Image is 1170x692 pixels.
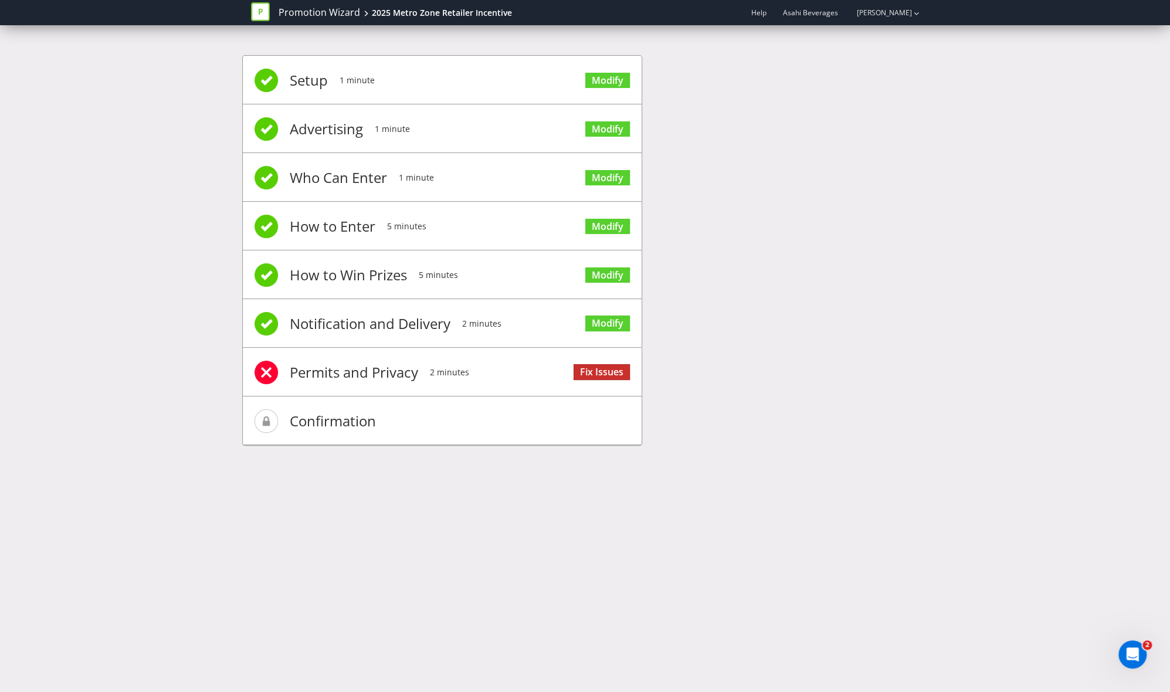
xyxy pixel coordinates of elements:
[290,349,418,396] span: Permits and Privacy
[585,170,630,186] a: Modify
[585,219,630,235] a: Modify
[290,203,375,250] span: How to Enter
[290,57,328,104] span: Setup
[290,106,363,152] span: Advertising
[375,106,410,152] span: 1 minute
[290,398,376,445] span: Confirmation
[1142,640,1152,650] span: 2
[1118,640,1147,669] iframe: Intercom live chat
[372,7,512,19] div: 2025 Metro Zone Retailer Incentive
[585,267,630,283] a: Modify
[387,203,426,250] span: 5 minutes
[462,300,501,347] span: 2 minutes
[585,73,630,89] a: Modify
[340,57,375,104] span: 1 minute
[419,252,458,298] span: 5 minutes
[585,121,630,137] a: Modify
[430,349,469,396] span: 2 minutes
[290,154,387,201] span: Who Can Enter
[279,6,360,19] a: Promotion Wizard
[290,300,450,347] span: Notification and Delivery
[845,8,912,18] a: [PERSON_NAME]
[290,252,407,298] span: How to Win Prizes
[751,8,767,18] a: Help
[574,364,630,380] a: Fix Issues
[783,8,838,18] span: Asahi Beverages
[399,154,434,201] span: 1 minute
[585,316,630,331] a: Modify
